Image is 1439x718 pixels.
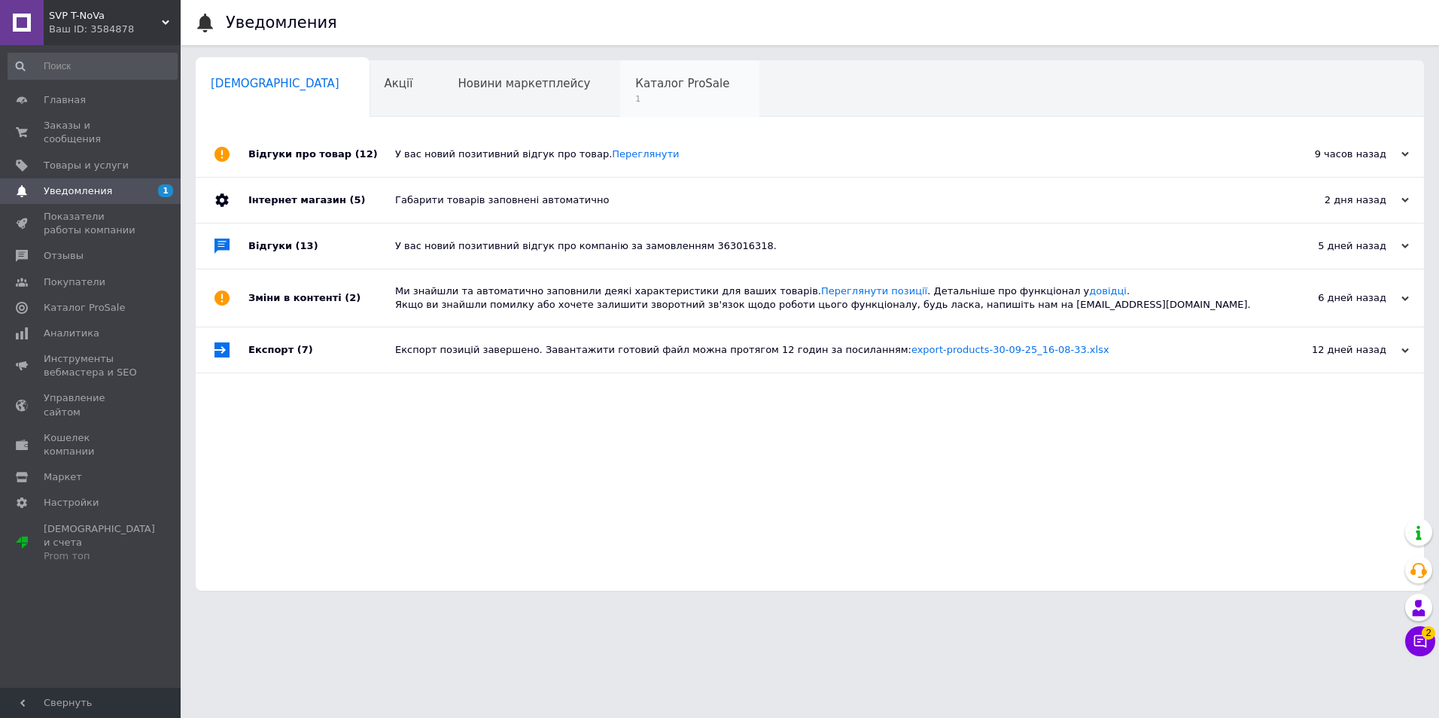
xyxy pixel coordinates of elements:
span: Заказы и сообщения [44,119,139,146]
span: Акції [385,77,413,90]
div: Відгуки [248,224,395,269]
span: (7) [297,344,313,355]
span: Отзывы [44,249,84,263]
div: 6 дней назад [1258,291,1409,305]
span: Управление сайтом [44,391,139,418]
div: Експорт позицій завершено. Завантажити готовий файл можна протягом 12 годин за посиланням: [395,343,1258,357]
span: [DEMOGRAPHIC_DATA] [211,77,339,90]
input: Поиск [8,53,178,80]
span: 2 [1422,626,1435,640]
span: Показатели работы компании [44,210,139,237]
div: Габарити товарів заповнені автоматично [395,193,1258,207]
span: (12) [355,148,378,160]
span: Кошелек компании [44,431,139,458]
span: (13) [296,240,318,251]
a: Переглянути [612,148,679,160]
span: Главная [44,93,86,107]
div: Prom топ [44,549,155,563]
a: довідці [1089,285,1127,297]
a: export-products-30-09-25_16-08-33.xlsx [911,344,1109,355]
div: Ваш ID: 3584878 [49,23,181,36]
span: SVP T-NoVa [49,9,162,23]
span: (5) [349,194,365,205]
div: 2 дня назад [1258,193,1409,207]
span: Настройки [44,496,99,510]
div: 12 дней назад [1258,343,1409,357]
span: Товары и услуги [44,159,129,172]
span: [DEMOGRAPHIC_DATA] и счета [44,522,155,564]
div: 9 часов назад [1258,148,1409,161]
span: Уведомления [44,184,112,198]
div: Експорт [248,327,395,373]
span: Маркет [44,470,82,484]
span: Каталог ProSale [635,77,729,90]
h1: Уведомления [226,14,337,32]
span: (2) [345,292,361,303]
div: У вас новий позитивний відгук про компанію за замовленням 363016318. [395,239,1258,253]
span: 1 [158,184,173,197]
span: Каталог ProSale [44,301,125,315]
span: 1 [635,93,729,105]
div: У вас новий позитивний відгук про товар. [395,148,1258,161]
a: Переглянути позиції [821,285,927,297]
div: Ми знайшли та автоматично заповнили деякі характеристики для ваших товарів. . Детальніше про функ... [395,284,1258,312]
button: Чат с покупателем2 [1405,626,1435,656]
span: Аналитика [44,327,99,340]
div: Зміни в контенті [248,269,395,327]
span: Покупатели [44,275,105,289]
span: Инструменты вебмастера и SEO [44,352,139,379]
div: Відгуки про товар [248,132,395,177]
div: Інтернет магазин [248,178,395,223]
span: Новини маркетплейсу [458,77,590,90]
div: 5 дней назад [1258,239,1409,253]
